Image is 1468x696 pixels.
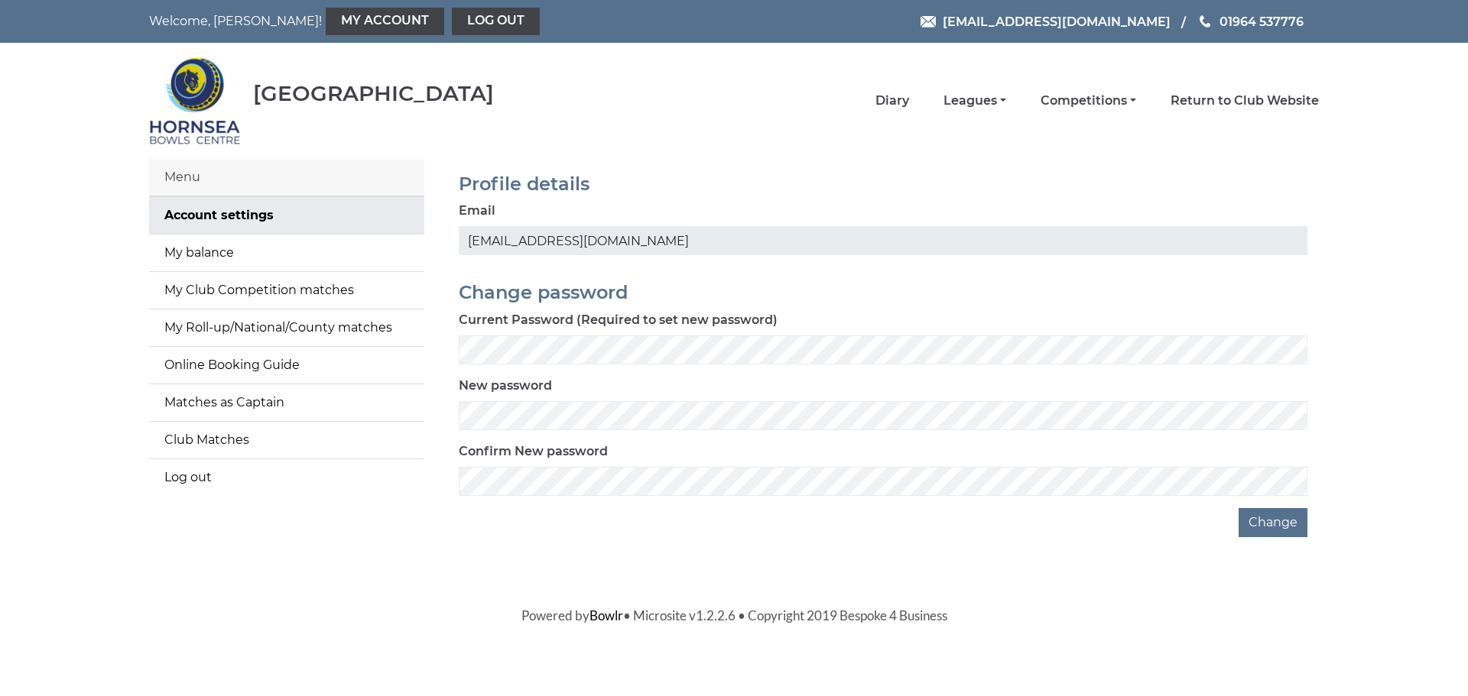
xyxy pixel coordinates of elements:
label: New password [459,377,552,395]
h2: Profile details [459,174,1307,194]
a: Matches as Captain [149,384,424,421]
a: Account settings [149,197,424,234]
button: Change [1239,508,1307,537]
nav: Welcome, [PERSON_NAME]! [149,8,623,35]
a: Log out [149,459,424,496]
a: Club Matches [149,422,424,458]
a: Online Booking Guide [149,347,424,384]
h2: Change password [459,283,1307,303]
a: Email [EMAIL_ADDRESS][DOMAIN_NAME] [921,12,1171,31]
a: Competitions [1041,92,1136,109]
span: [EMAIL_ADDRESS][DOMAIN_NAME] [943,14,1171,28]
a: My Roll-up/National/County matches [149,309,424,346]
a: Leagues [943,92,1006,109]
label: Current Password (Required to set new password) [459,311,778,329]
a: Bowlr [589,607,623,623]
a: Diary [875,92,909,109]
a: My Account [326,8,444,35]
img: Email [921,16,936,28]
img: Phone us [1200,15,1210,28]
a: My balance [149,235,424,271]
span: 01964 537776 [1220,14,1304,28]
label: Email [459,202,495,220]
div: [GEOGRAPHIC_DATA] [253,82,494,105]
a: Return to Club Website [1171,92,1319,109]
span: Powered by • Microsite v1.2.2.6 • Copyright 2019 Bespoke 4 Business [521,607,947,623]
a: Phone us 01964 537776 [1197,12,1304,31]
a: My Club Competition matches [149,272,424,309]
label: Confirm New password [459,442,608,461]
img: Hornsea Bowls Centre [149,47,241,154]
div: Menu [149,159,424,196]
a: Log out [452,8,540,35]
